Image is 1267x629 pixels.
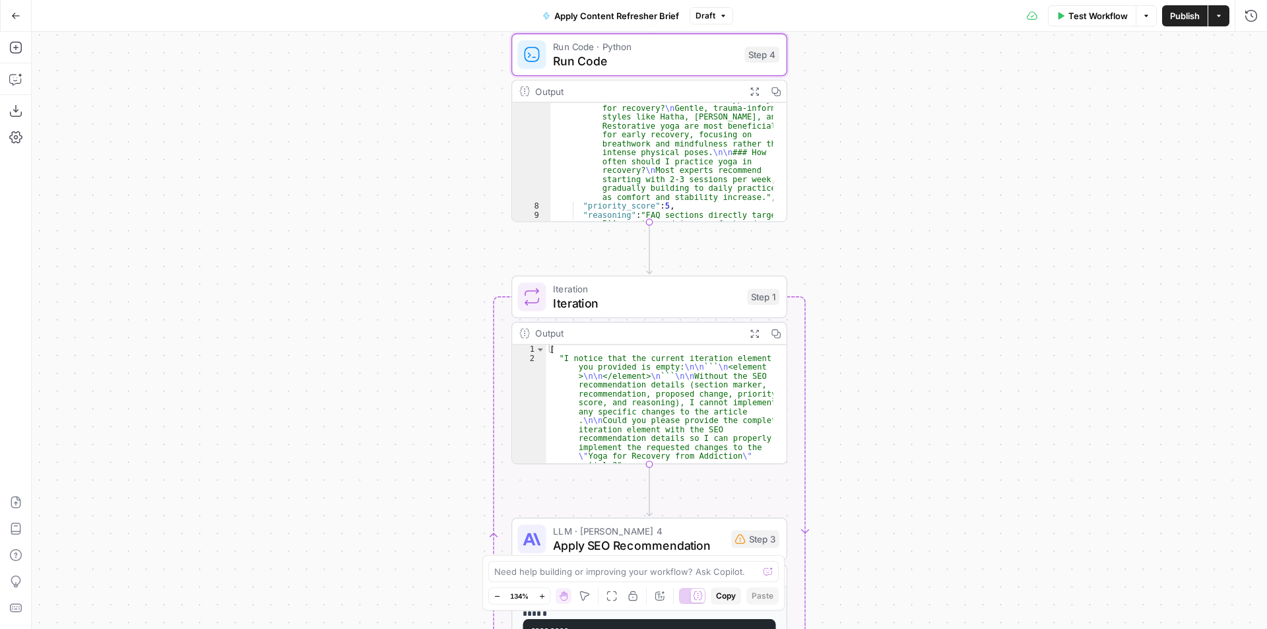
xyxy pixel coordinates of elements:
[511,34,787,222] div: Run Code · PythonRun CodeStep 4Output .\n\n### What is the best type of yoga for recovery?\nGentl...
[1170,9,1200,22] span: Publish
[512,345,546,354] div: 1
[690,7,733,24] button: Draft
[535,84,738,98] div: Output
[746,587,779,605] button: Paste
[696,10,715,22] span: Draft
[511,275,787,464] div: IterationIterationStep 1Output[ "I notice that the current iteration element you provided is empt...
[535,326,738,341] div: Output
[553,40,737,54] span: Run Code · Python
[510,591,529,601] span: 134%
[647,222,652,273] g: Edge from step_4 to step_1
[553,294,740,312] span: Iteration
[716,590,736,602] span: Copy
[554,9,679,22] span: Apply Content Refresher Brief
[711,587,741,605] button: Copy
[747,289,779,305] div: Step 1
[512,32,550,201] div: 7
[553,282,740,296] span: Iteration
[512,201,550,210] div: 8
[1068,9,1128,22] span: Test Workflow
[647,464,652,515] g: Edge from step_1 to step_3
[535,5,687,26] button: Apply Content Refresher Brief
[744,47,779,63] div: Step 4
[731,530,779,548] div: Step 3
[535,345,545,354] span: Toggle code folding, rows 1 through 5
[752,590,773,602] span: Paste
[512,211,550,255] div: 9
[553,52,737,70] span: Run Code
[553,524,724,539] span: LLM · [PERSON_NAME] 4
[512,354,546,469] div: 2
[1048,5,1136,26] button: Test Workflow
[553,537,724,554] span: Apply SEO Recommendation
[1162,5,1208,26] button: Publish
